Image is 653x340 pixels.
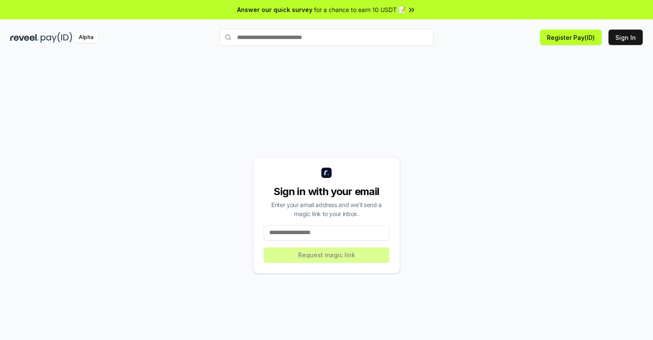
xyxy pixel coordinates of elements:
img: reveel_dark [10,32,39,43]
span: Answer our quick survey [237,5,312,14]
div: Sign in with your email [264,185,389,199]
button: Register Pay(ID) [540,30,602,45]
button: Sign In [608,30,643,45]
img: pay_id [41,32,72,43]
img: logo_small [321,168,332,178]
div: Enter your email address and we’ll send a magic link to your inbox. [264,200,389,218]
div: Alpha [74,32,98,43]
span: for a chance to earn 10 USDT 📝 [314,5,406,14]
